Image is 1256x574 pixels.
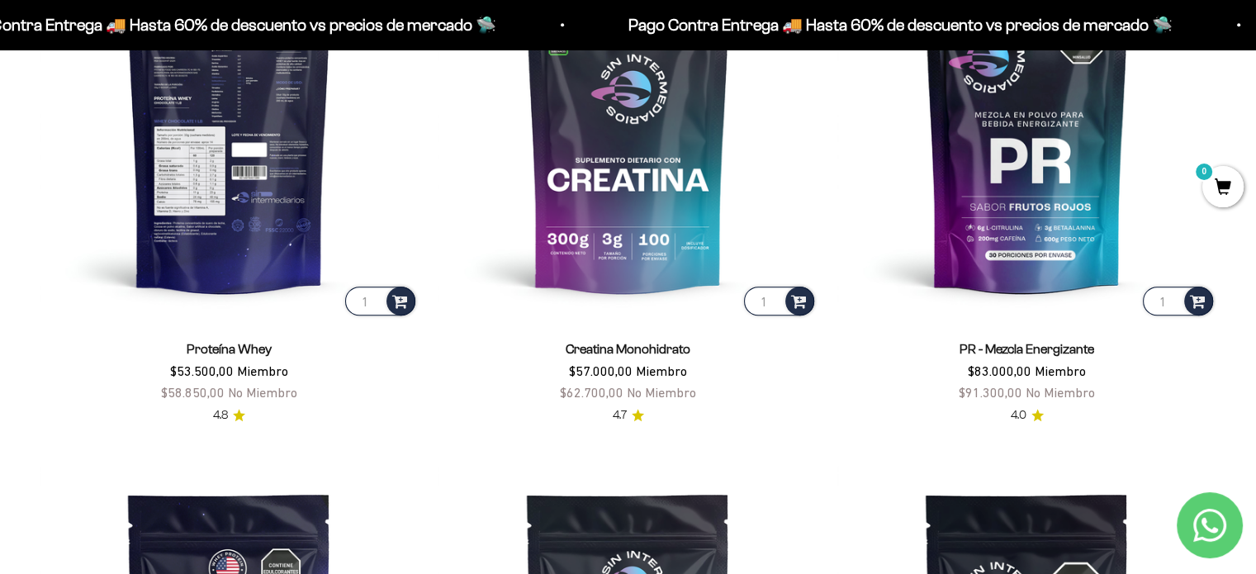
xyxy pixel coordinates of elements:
span: Miembro [237,363,288,378]
span: $53.500,00 [170,363,234,378]
a: 4.04.0 de 5.0 estrellas [1011,406,1044,425]
a: 0 [1202,179,1244,197]
span: 4.0 [1011,406,1026,425]
span: $57.000,00 [569,363,633,378]
span: No Miembro [228,385,297,400]
span: 4.7 [613,406,627,425]
span: 4.8 [213,406,228,425]
span: No Miembro [1026,385,1095,400]
p: Pago Contra Entrega 🚚 Hasta 60% de descuento vs precios de mercado 🛸 [627,12,1171,38]
span: $83.000,00 [968,363,1031,378]
a: Proteína Whey [187,342,272,356]
a: 4.84.8 de 5.0 estrellas [213,406,245,425]
span: Miembro [1035,363,1086,378]
span: No Miembro [627,385,696,400]
span: $91.300,00 [959,385,1022,400]
a: 4.74.7 de 5.0 estrellas [613,406,644,425]
span: Miembro [636,363,687,378]
span: $58.850,00 [161,385,225,400]
span: $62.700,00 [560,385,623,400]
mark: 0 [1194,162,1214,182]
a: PR - Mezcla Energizante [960,342,1094,356]
a: Creatina Monohidrato [566,342,690,356]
